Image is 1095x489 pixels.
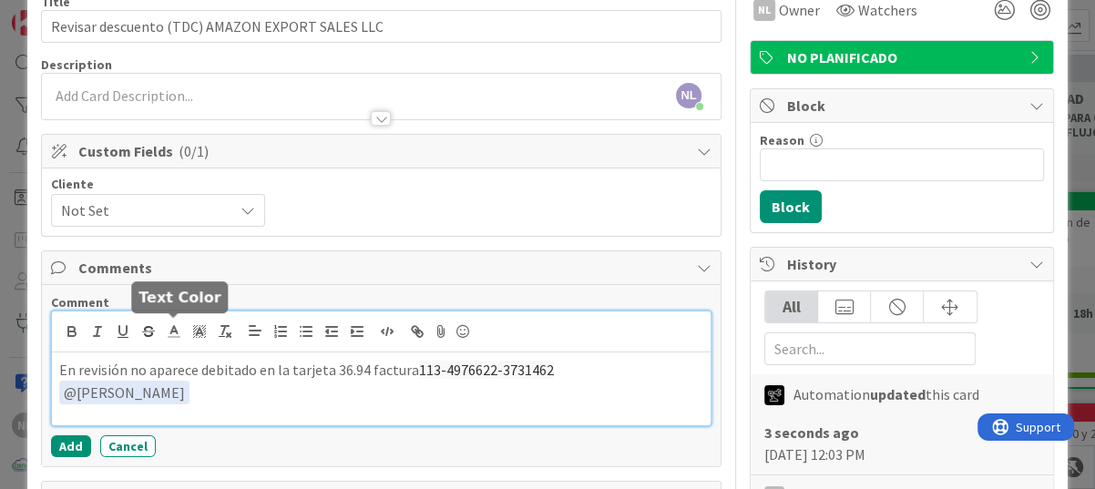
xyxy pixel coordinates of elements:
[64,383,185,402] span: [PERSON_NAME]
[793,383,979,405] span: Automation this card
[764,423,859,442] b: 3 seconds ago
[51,435,91,457] button: Add
[61,198,224,223] span: Not Set
[51,178,265,190] div: Cliente
[870,385,926,403] b: updated
[764,422,1039,465] div: [DATE] 12:03 PM
[138,289,220,306] h5: Text Color
[41,56,112,73] span: Description
[59,360,703,381] p: En revisión no aparece debitado en la tarjeta 36.94 factura
[787,95,1020,117] span: Block
[78,140,688,162] span: Custom Fields
[419,361,554,379] span: 113-4976622-3731462
[764,332,976,365] input: Search...
[760,190,822,223] button: Block
[78,257,688,279] span: Comments
[41,10,721,43] input: type card name here...
[64,383,77,402] span: @
[787,253,1020,275] span: History
[760,132,804,148] label: Reason
[51,294,109,311] span: Comment
[676,83,701,108] span: NL
[38,3,83,25] span: Support
[179,142,209,160] span: ( 0/1 )
[765,291,818,322] div: All
[100,435,156,457] button: Cancel
[787,46,1020,68] span: NO PLANIFICADO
